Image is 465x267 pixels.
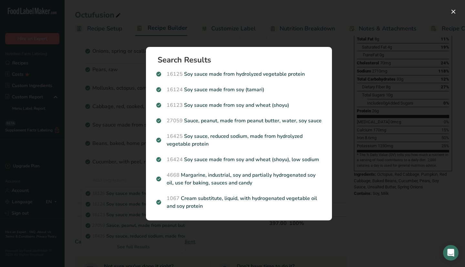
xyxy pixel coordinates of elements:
[167,133,183,140] span: 16425
[156,171,322,187] p: Margarine, industrial, soy and partially hydrogenated soy oil, use for baking, sauces and candy
[156,101,322,109] p: Soy sauce made from soy and wheat (shoyu)
[156,195,322,210] p: Cream substitute, liquid, with hydrogenated vegetable oil and soy protein
[167,172,180,179] span: 4668
[167,86,183,93] span: 16124
[443,245,459,261] div: Open Intercom Messenger
[167,156,183,163] span: 16424
[167,102,183,109] span: 16123
[156,132,322,148] p: Soy sauce, reduced sodium, made from hydrolyzed vegetable protein
[158,56,325,64] h1: Search Results
[156,156,322,163] p: Soy sauce made from soy and wheat (shoyu), low sodium
[156,117,322,125] p: Sauce, peanut, made from peanut butter, water, soy sauce
[156,86,322,94] p: Soy sauce made from soy (tamari)
[167,71,183,78] span: 16125
[156,70,322,78] p: Soy sauce made from hydrolyzed vegetable protein
[167,195,180,202] span: 1067
[167,117,183,124] span: 27059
